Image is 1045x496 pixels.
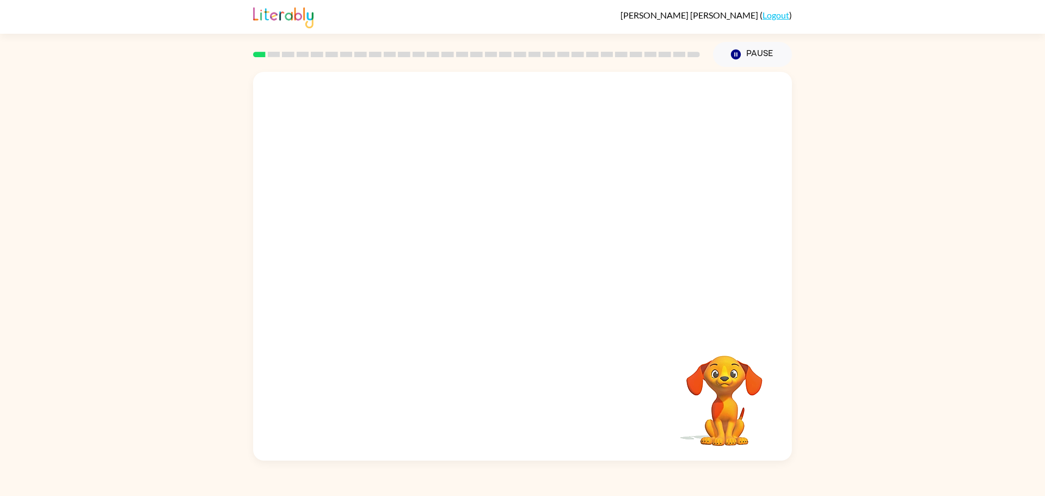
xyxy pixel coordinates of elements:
[620,10,792,20] div: ( )
[763,10,789,20] a: Logout
[713,42,792,67] button: Pause
[670,339,779,448] video: Your browser must support playing .mp4 files to use Literably. Please try using another browser.
[620,10,760,20] span: [PERSON_NAME] [PERSON_NAME]
[253,4,313,28] img: Literably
